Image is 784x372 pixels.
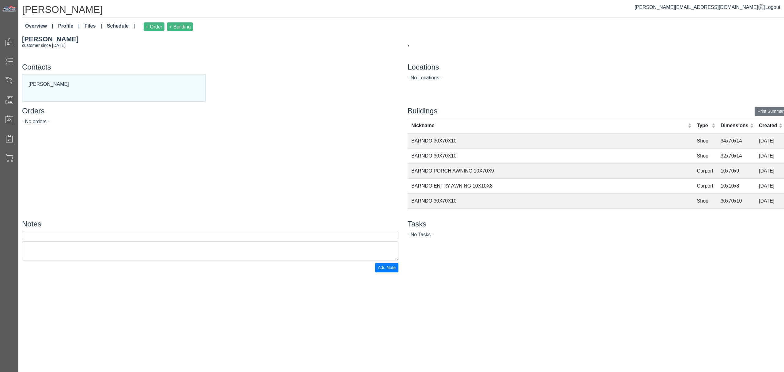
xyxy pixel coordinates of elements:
div: | [635,4,780,11]
div: Dimensions [721,122,748,129]
div: [PERSON_NAME] [22,34,398,44]
td: [DATE] [755,148,784,163]
td: Shop [693,193,717,208]
td: [DATE] [755,208,784,231]
td: BARNDO 30X70X10 [408,148,693,163]
div: - No orders - [22,118,398,125]
h4: Orders [22,107,398,116]
a: [PERSON_NAME][EMAIL_ADDRESS][DOMAIN_NAME] [635,5,764,10]
td: BARNDO PORCH AWNING 10X70X9 [408,163,693,178]
div: - No Tasks - [408,231,784,238]
td: [DATE] [755,178,784,193]
td: BARNDO 30X70X10 [408,193,693,208]
h4: Notes [22,220,398,229]
td: Carport [693,163,717,178]
button: + Order [144,22,165,31]
td: BARNDO 30X70X10 [408,133,693,149]
img: Metals Direct Inc Logo [2,6,17,12]
div: Created [759,122,777,129]
h4: Locations [408,63,784,72]
div: Nickname [411,122,686,129]
td: Shop [693,133,717,149]
td: 4 CAR GARAGE W/ SMALL BATTERY ROOM 24x48(CARS)+8(BATTERY)+12(STORAGE) = 24x68x9 NO STORAGE ROOM 8... [408,208,693,231]
td: Shop [693,148,717,163]
span: Logout [765,5,780,10]
h4: Buildings [408,107,784,116]
span: Add Note [378,265,396,270]
a: Files [82,20,104,33]
a: Schedule [104,20,138,33]
h1: [PERSON_NAME] [22,4,784,17]
td: Shop [693,208,717,231]
td: 10x70x9 [717,163,755,178]
a: Profile [56,20,82,33]
td: 24x68x9.5 [717,208,755,231]
td: BARNDO ENTRY AWNING 10X10X8 [408,178,693,193]
div: [PERSON_NAME] [22,74,205,101]
td: 34x70x14 [717,133,755,149]
h4: Tasks [408,220,784,229]
div: , [408,39,784,48]
div: customer since [DATE] [22,42,398,49]
td: [DATE] [755,163,784,178]
button: + Building [167,22,193,31]
td: [DATE] [755,193,784,208]
td: [DATE] [755,133,784,149]
div: - No Locations - [408,74,784,82]
td: 10x10x8 [717,178,755,193]
td: 30x70x10 [717,193,755,208]
td: 32x70x14 [717,148,755,163]
div: Type [697,122,710,129]
a: Overview [23,20,56,33]
button: Add Note [375,263,398,272]
td: Carport [693,178,717,193]
h4: Contacts [22,63,398,72]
